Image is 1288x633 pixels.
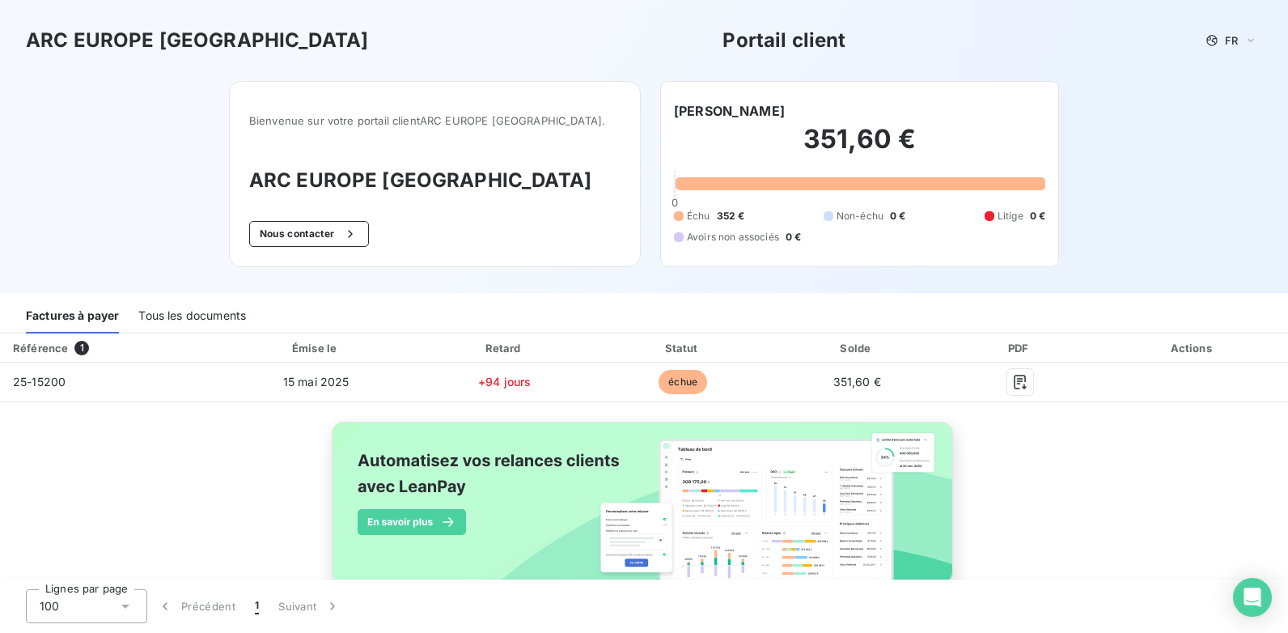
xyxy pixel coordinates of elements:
[717,209,745,223] span: 352 €
[674,123,1045,172] h2: 351,60 €
[774,340,939,356] div: Solde
[255,598,259,614] span: 1
[26,300,119,333] div: Factures à payer
[659,370,707,394] span: échue
[417,340,591,356] div: Retard
[13,375,66,389] span: 25-15200
[26,26,368,55] h3: ARC EUROPE [GEOGRAPHIC_DATA]
[478,375,531,389] span: +94 jours
[998,209,1023,223] span: Litige
[13,342,68,355] div: Référence
[269,589,350,623] button: Suivant
[786,230,801,244] span: 0 €
[1100,340,1285,356] div: Actions
[317,412,971,611] img: banner
[672,196,678,209] span: 0
[40,598,59,614] span: 100
[249,166,621,195] h3: ARC EUROPE [GEOGRAPHIC_DATA]
[837,209,883,223] span: Non-échu
[245,589,269,623] button: 1
[249,114,621,127] span: Bienvenue sur votre portail client ARC EUROPE [GEOGRAPHIC_DATA] .
[1225,34,1238,47] span: FR
[833,375,881,389] span: 351,60 €
[221,340,411,356] div: Émise le
[687,230,779,244] span: Avoirs non associés
[1030,209,1045,223] span: 0 €
[283,375,350,389] span: 15 mai 2025
[674,101,785,121] h6: [PERSON_NAME]
[1233,578,1272,617] div: Open Intercom Messenger
[946,340,1094,356] div: PDF
[147,589,245,623] button: Précédent
[722,26,845,55] h3: Portail client
[687,209,710,223] span: Échu
[598,340,768,356] div: Statut
[890,209,905,223] span: 0 €
[74,341,89,355] span: 1
[249,221,369,247] button: Nous contacter
[138,300,246,333] div: Tous les documents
